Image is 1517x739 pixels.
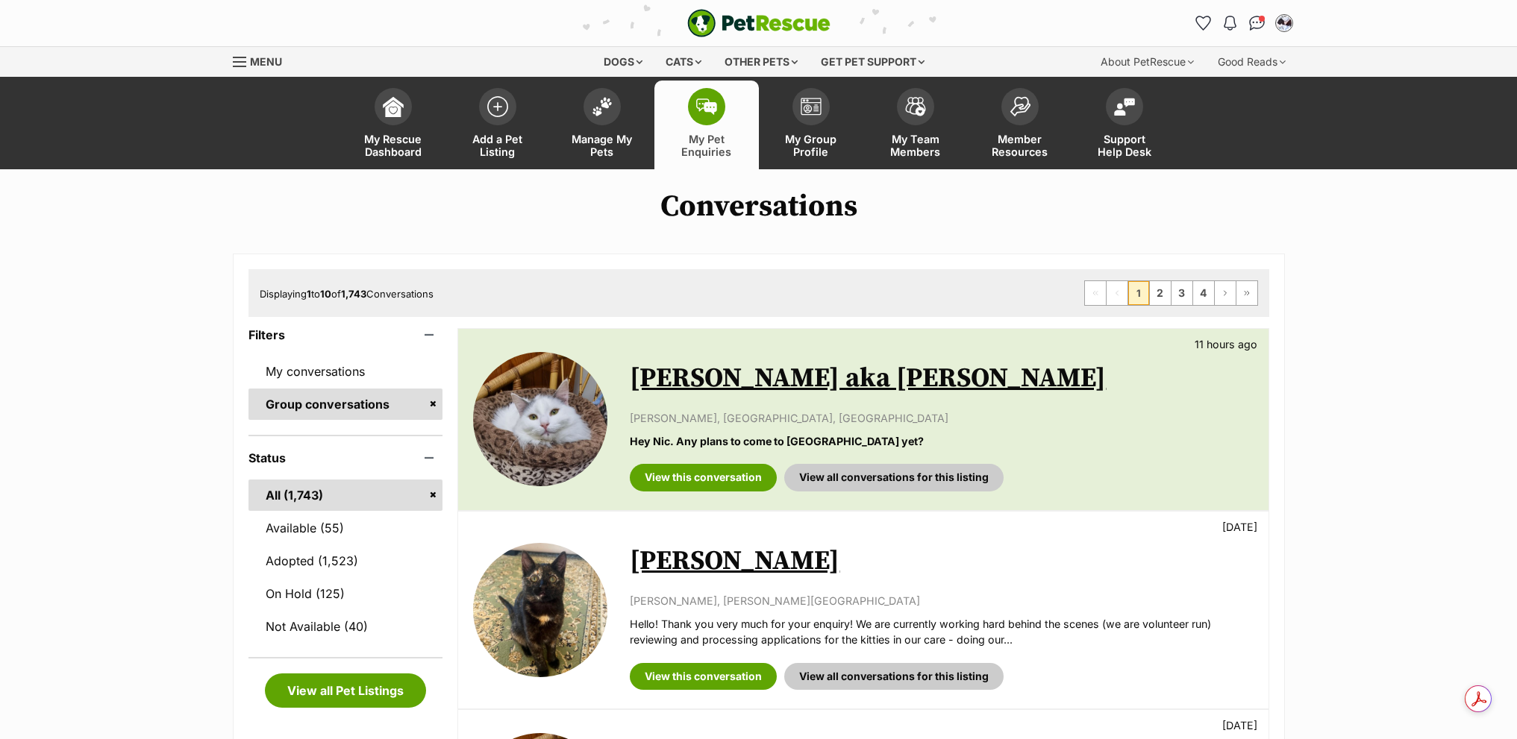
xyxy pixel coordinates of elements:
a: View all conversations for this listing [784,464,1004,491]
span: Displaying to of Conversations [260,288,434,300]
span: Menu [250,55,282,68]
a: Adopted (1,523) [248,545,443,576]
a: My conversations [248,356,443,387]
a: Available (55) [248,512,443,544]
a: My Pet Enquiries [654,81,759,169]
button: Notifications [1219,11,1242,35]
img: group-profile-icon-3fa3cf56718a62981997c0bc7e787c4b2cf8bcc04b72c1350f741eb67cf2f40e.svg [801,98,822,116]
span: My Team Members [882,133,949,158]
div: Get pet support [810,47,935,77]
img: logo-e224e6f780fb5917bec1dbf3a21bbac754714ae5b6737aabdf751b685950b380.svg [687,9,831,37]
a: Manage My Pets [550,81,654,169]
div: About PetRescue [1090,47,1204,77]
img: notifications-46538b983faf8c2785f20acdc204bb7945ddae34d4c08c2a6579f10ce5e182be.svg [1224,16,1236,31]
span: Support Help Desk [1091,133,1158,158]
span: Member Resources [986,133,1054,158]
a: [PERSON_NAME] aka [PERSON_NAME] [630,362,1106,395]
p: Hello! Thank you very much for your enquiry! We are currently working hard behind the scenes (we ... [630,616,1253,648]
a: Menu [233,47,293,74]
p: 11 hours ago [1195,336,1257,352]
a: Not Available (40) [248,611,443,642]
a: PetRescue [687,9,831,37]
button: My account [1272,11,1296,35]
a: View this conversation [630,663,777,690]
span: First page [1085,281,1106,305]
img: chat-41dd97257d64d25036548639549fe6c8038ab92f7586957e7f3b1b290dea8141.svg [1249,16,1265,31]
img: pet-enquiries-icon-7e3ad2cf08bfb03b45e93fb7055b45f3efa6380592205ae92323e6603595dc1f.svg [696,98,717,115]
p: [PERSON_NAME], [PERSON_NAME][GEOGRAPHIC_DATA] [630,593,1253,609]
p: [DATE] [1222,519,1257,535]
img: catherine blew profile pic [1277,16,1292,31]
span: My Pet Enquiries [673,133,740,158]
a: My Team Members [863,81,968,169]
header: Filters [248,328,443,342]
a: On Hold (125) [248,578,443,609]
a: Member Resources [968,81,1072,169]
a: Support Help Desk [1072,81,1177,169]
span: My Rescue Dashboard [360,133,427,158]
header: Status [248,451,443,465]
img: manage-my-pets-icon-02211641906a0b7f246fdf0571729dbe1e7629f14944591b6c1af311fb30b64b.svg [592,97,613,116]
strong: 1 [307,288,311,300]
ul: Account quick links [1192,11,1296,35]
strong: 1,743 [341,288,366,300]
span: Previous page [1107,281,1127,305]
a: My Group Profile [759,81,863,169]
a: Group conversations [248,389,443,420]
a: Next page [1215,281,1236,305]
div: Cats [655,47,712,77]
span: Add a Pet Listing [464,133,531,158]
a: [PERSON_NAME] [630,544,839,578]
img: Jamilla aka Milla [473,352,607,486]
div: Dogs [593,47,653,77]
a: Add a Pet Listing [445,81,550,169]
a: View all conversations for this listing [784,663,1004,690]
strong: 10 [320,288,331,300]
img: member-resources-icon-8e73f808a243e03378d46382f2149f9095a855e16c252ad45f914b54edf8863c.svg [1010,96,1030,116]
a: View this conversation [630,464,777,491]
a: Page 2 [1150,281,1171,305]
a: View all Pet Listings [265,673,426,708]
img: help-desk-icon-fdf02630f3aa405de69fd3d07c3f3aa587a6932b1a1747fa1d2bba05be0121f9.svg [1114,98,1135,116]
div: Good Reads [1207,47,1296,77]
span: My Group Profile [778,133,845,158]
img: dashboard-icon-eb2f2d2d3e046f16d808141f083e7271f6b2e854fb5c12c21221c1fb7104beca.svg [383,96,404,117]
span: Manage My Pets [569,133,636,158]
a: Page 3 [1172,281,1192,305]
a: All (1,743) [248,479,443,511]
a: My Rescue Dashboard [341,81,445,169]
img: add-pet-listing-icon-0afa8454b4691262ce3f59096e99ab1cd57d4a30225e0717b998d2c9b9846f56.svg [487,96,508,117]
p: [PERSON_NAME], [GEOGRAPHIC_DATA], [GEOGRAPHIC_DATA] [630,410,1253,426]
div: Other pets [714,47,808,77]
img: Shelby [473,543,607,677]
p: [DATE] [1222,717,1257,733]
nav: Pagination [1084,280,1258,306]
span: Page 1 [1128,281,1149,305]
img: team-members-icon-5396bd8760b3fe7c0b43da4ab00e1e3bb1a5d9ba89233759b79545d2d3fc5d0d.svg [905,97,926,116]
a: Last page [1236,281,1257,305]
a: Conversations [1245,11,1269,35]
p: Hey Nic. Any plans to come to [GEOGRAPHIC_DATA] yet? [630,433,1253,449]
a: Page 4 [1193,281,1214,305]
a: Favourites [1192,11,1216,35]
